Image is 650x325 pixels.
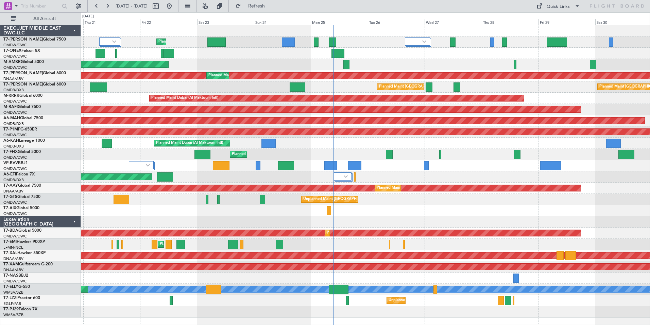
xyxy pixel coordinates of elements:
a: LFMN/NCE [3,245,23,250]
a: DNAA/ABV [3,267,23,273]
a: OMDW/DWC [3,110,27,115]
span: M-AMBR [3,60,21,64]
span: T7-[PERSON_NAME] [3,71,43,75]
img: arrow-gray.svg [146,164,150,167]
a: T7-ONEXFalcon 8X [3,49,40,53]
div: Sun 24 [254,19,311,25]
div: Planned Maint Dubai (Al Maktoum Intl) [377,183,444,193]
div: Sat 23 [197,19,254,25]
span: T7-XAM [3,262,19,266]
a: OMDW/DWC [3,133,27,138]
a: T7-[PERSON_NAME]Global 7500 [3,37,66,42]
span: T7-LZZI [3,296,17,300]
a: OMDW/DWC [3,99,27,104]
span: T7-PJ29 [3,307,19,311]
span: A6-EFI [3,172,16,176]
a: OMDW/DWC [3,279,27,284]
a: T7-XAMGulfstream G-200 [3,262,53,266]
span: T7-NAS [3,274,18,278]
button: Quick Links [533,1,583,12]
div: Planned Maint Chester [160,239,199,249]
a: T7-NASBBJ2 [3,274,28,278]
div: Planned Maint Dubai (Al Maktoum Intl) [208,71,275,81]
img: arrow-gray.svg [344,175,348,178]
a: T7-ELLYG-550 [3,285,30,289]
div: Thu 21 [83,19,140,25]
a: OMDW/DWC [3,166,27,171]
a: DNAA/ABV [3,256,23,261]
a: OMDW/DWC [3,155,27,160]
span: A6-MAH [3,116,20,120]
a: OMDB/DXB [3,144,24,149]
span: T7-FHX [3,150,18,154]
span: T7-GTS [3,195,17,199]
span: [DATE] - [DATE] [116,3,148,9]
span: T7-BDA [3,229,18,233]
div: Thu 28 [482,19,538,25]
a: A6-EFIFalcon 7X [3,172,35,176]
span: M-RRRR [3,94,19,98]
a: T7-XALHawker 850XP [3,251,46,255]
a: OMDW/DWC [3,234,27,239]
a: M-AMBRGlobal 5000 [3,60,44,64]
a: OMDW/DWC [3,200,27,205]
a: OMDB/DXB [3,121,24,126]
a: T7-LZZIPraetor 600 [3,296,40,300]
img: arrow-gray.svg [422,40,426,43]
a: T7-BDAGlobal 5000 [3,229,41,233]
div: Wed 27 [425,19,481,25]
a: OMDW/DWC [3,65,27,70]
img: arrow-gray.svg [112,40,116,43]
span: T7-ONEX [3,49,21,53]
a: A6-KAHLineage 1000 [3,139,45,143]
a: OMDB/DXB [3,88,24,93]
a: T7-PJ29Falcon 7X [3,307,37,311]
a: OMDW/DWC [3,54,27,59]
a: OMDW/DWC [3,43,27,48]
span: Refresh [242,4,271,9]
a: T7-GTSGlobal 7500 [3,195,40,199]
div: Planned Maint Dubai (Al Maktoum Intl) [158,37,225,47]
input: Trip Number [21,1,60,11]
span: T7-[PERSON_NAME] [3,37,43,42]
a: A6-MAHGlobal 7500 [3,116,43,120]
div: Fri 29 [538,19,595,25]
span: A6-KAH [3,139,19,143]
a: T7-P1MPG-650ER [3,127,37,131]
span: T7-AAY [3,184,18,188]
a: T7-FHXGlobal 5000 [3,150,41,154]
div: Planned Maint Dubai (Al Maktoum Intl) [151,93,218,103]
button: All Aircraft [7,13,74,24]
div: Planned Maint Dubai (Al Maktoum Intl) [156,138,223,148]
a: WMSA/SZB [3,290,23,295]
div: Mon 25 [311,19,367,25]
a: M-RAFIGlobal 7500 [3,105,41,109]
span: T7-P1MP [3,127,20,131]
span: T7-EMI [3,240,17,244]
div: Unplanned Maint [GEOGRAPHIC_DATA] ([GEOGRAPHIC_DATA]) [389,295,500,306]
a: DNAA/ABV [3,189,23,194]
a: T7-EMIHawker 900XP [3,240,45,244]
div: Tue 26 [368,19,425,25]
span: VP-BVV [3,161,18,165]
div: Fri 22 [140,19,197,25]
div: Planned Maint [GEOGRAPHIC_DATA] ([GEOGRAPHIC_DATA]) [232,149,339,159]
a: VP-BVVBBJ1 [3,161,28,165]
div: Unplanned Maint [GEOGRAPHIC_DATA] (Seletar) [303,194,388,204]
div: Planned Maint [GEOGRAPHIC_DATA] ([GEOGRAPHIC_DATA] Intl) [379,82,493,92]
div: Planned Maint Dubai (Al Maktoum Intl) [327,228,394,238]
a: T7-AAYGlobal 7500 [3,184,41,188]
a: OMDB/DXB [3,177,24,183]
div: Quick Links [547,3,570,10]
span: M-RAFI [3,105,18,109]
a: T7-[PERSON_NAME]Global 6000 [3,71,66,75]
span: T7-[PERSON_NAME] [3,82,43,87]
a: DNAA/ABV [3,76,23,81]
button: Refresh [232,1,273,12]
span: T7-XAL [3,251,17,255]
a: OMDW/DWC [3,211,27,216]
a: T7-AIXGlobal 5000 [3,206,39,210]
span: T7-ELLY [3,285,18,289]
a: EGLF/FAB [3,301,21,306]
span: T7-AIX [3,206,16,210]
